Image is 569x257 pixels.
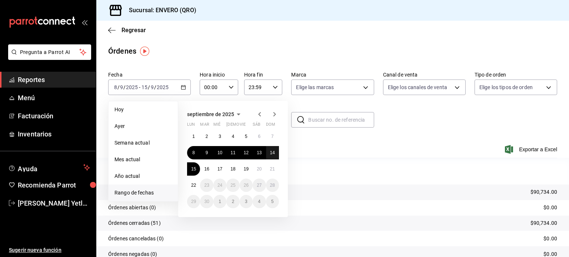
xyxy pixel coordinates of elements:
[296,84,334,91] span: Elige las marcas
[200,130,213,143] button: 2 de septiembre de 2025
[271,199,274,204] abbr: 5 de octubre de 2025
[5,54,91,61] a: Pregunta a Parrot AI
[258,134,260,139] abbr: 6 de septiembre de 2025
[187,162,200,176] button: 15 de septiembre de 2025
[226,195,239,208] button: 2 de octubre de 2025
[114,122,172,130] span: Ayer
[191,166,196,172] abbr: 15 de septiembre de 2025
[18,180,90,190] span: Recomienda Parrot
[530,219,557,227] p: $90,734.00
[226,130,239,143] button: 4 de septiembre de 2025
[206,150,208,155] abbr: 9 de septiembre de 2025
[150,84,154,90] input: --
[192,134,195,139] abbr: 1 de septiembre de 2025
[148,84,150,90] span: /
[204,166,209,172] abbr: 16 de septiembre de 2025
[253,195,266,208] button: 4 de octubre de 2025
[108,27,146,34] button: Regresar
[270,166,275,172] abbr: 21 de septiembre de 2025
[270,183,275,188] abbr: 28 de septiembre de 2025
[530,188,557,196] p: $90,734.00
[271,134,274,139] abbr: 7 de septiembre de 2025
[108,204,156,212] p: Órdenes abiertas (0)
[230,166,235,172] abbr: 18 de septiembre de 2025
[226,162,239,176] button: 18 de septiembre de 2025
[18,198,90,208] span: [PERSON_NAME] Yetlonezi [PERSON_NAME]
[291,72,374,77] label: Marca
[114,156,172,163] span: Mes actual
[126,84,138,90] input: ----
[213,179,226,192] button: 24 de septiembre de 2025
[114,172,172,180] span: Año actual
[139,84,140,90] span: -
[266,195,279,208] button: 5 de octubre de 2025
[217,166,222,172] abbr: 17 de septiembre de 2025
[200,162,213,176] button: 16 de septiembre de 2025
[230,183,235,188] abbr: 25 de septiembre de 2025
[117,84,120,90] span: /
[18,75,90,85] span: Reportes
[187,146,200,159] button: 8 de septiembre de 2025
[108,72,191,77] label: Fecha
[257,166,262,172] abbr: 20 de septiembre de 2025
[213,195,226,208] button: 1 de octubre de 2025
[187,111,234,117] span: septiembre de 2025
[187,130,200,143] button: 1 de septiembre de 2025
[543,235,557,243] p: $0.00
[266,146,279,159] button: 14 de septiembre de 2025
[266,122,275,130] abbr: domingo
[114,189,172,197] span: Rango de fechas
[226,179,239,192] button: 25 de septiembre de 2025
[191,183,196,188] abbr: 22 de septiembre de 2025
[232,134,234,139] abbr: 4 de septiembre de 2025
[217,183,222,188] abbr: 24 de septiembre de 2025
[253,179,266,192] button: 27 de septiembre de 2025
[253,146,266,159] button: 13 de septiembre de 2025
[114,84,117,90] input: --
[18,129,90,139] span: Inventarios
[226,122,270,130] abbr: jueves
[200,195,213,208] button: 30 de septiembre de 2025
[204,199,209,204] abbr: 30 de septiembre de 2025
[240,122,246,130] abbr: viernes
[140,47,149,56] img: Tooltip marker
[120,84,123,90] input: --
[232,199,234,204] abbr: 2 de octubre de 2025
[191,199,196,204] abbr: 29 de septiembre de 2025
[266,130,279,143] button: 7 de septiembre de 2025
[240,162,253,176] button: 19 de septiembre de 2025
[244,150,249,155] abbr: 12 de septiembre de 2025
[217,150,222,155] abbr: 10 de septiembre de 2025
[156,84,169,90] input: ----
[206,134,208,139] abbr: 2 de septiembre de 2025
[240,130,253,143] button: 5 de septiembre de 2025
[187,110,243,119] button: septiembre de 2025
[213,122,220,130] abbr: miércoles
[245,134,247,139] abbr: 5 de septiembre de 2025
[200,146,213,159] button: 9 de septiembre de 2025
[230,150,235,155] abbr: 11 de septiembre de 2025
[543,204,557,212] p: $0.00
[123,6,196,15] h3: Sucursal: ENVERO (QRO)
[20,48,80,56] span: Pregunta a Parrot AI
[475,72,557,77] label: Tipo de orden
[308,112,374,127] input: Buscar no. de referencia
[8,44,91,60] button: Pregunta a Parrot AI
[253,130,266,143] button: 6 de septiembre de 2025
[114,106,172,114] span: Hoy
[122,27,146,34] span: Regresar
[226,146,239,159] button: 11 de septiembre de 2025
[219,134,221,139] abbr: 3 de septiembre de 2025
[114,139,172,147] span: Semana actual
[240,195,253,208] button: 3 de octubre de 2025
[141,84,148,90] input: --
[108,235,164,243] p: Órdenes canceladas (0)
[258,199,260,204] abbr: 4 de octubre de 2025
[9,246,90,254] span: Sugerir nueva función
[200,179,213,192] button: 23 de septiembre de 2025
[266,179,279,192] button: 28 de septiembre de 2025
[266,162,279,176] button: 21 de septiembre de 2025
[213,162,226,176] button: 17 de septiembre de 2025
[81,19,87,25] button: open_drawer_menu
